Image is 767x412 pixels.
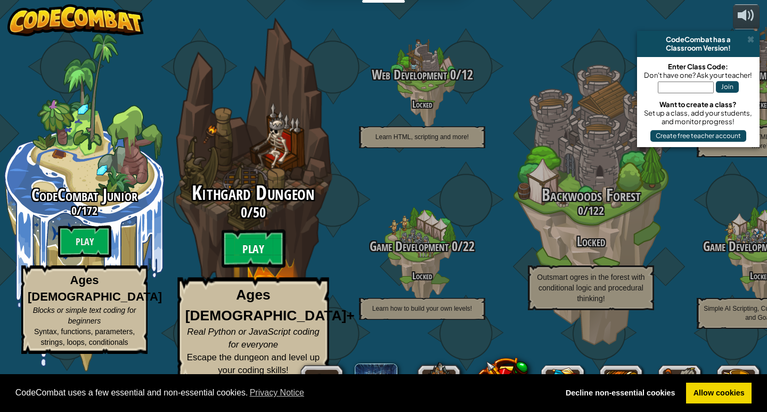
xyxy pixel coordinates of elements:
span: 122 [588,203,604,219]
span: 0 [578,203,583,219]
strong: Ages [DEMOGRAPHIC_DATA]+ [185,287,355,324]
h3: / [507,204,675,217]
span: Escape the dungeon and level up your coding skills! [187,352,320,375]
span: Kithgard Dungeon [192,179,314,207]
h3: Locked [507,235,675,249]
span: CodeCombat Junior [31,183,137,206]
span: Learn HTML, scripting and more! [376,133,469,141]
a: learn more about cookies [248,385,306,401]
img: CodeCombat - Learn how to code by playing a game [7,4,144,36]
span: Web Development [372,66,447,84]
btn: Play [222,230,285,268]
div: CodeCombat has a [641,35,755,44]
span: 12 [461,66,473,84]
span: 0 [447,66,456,84]
div: Enter Class Code: [642,62,754,71]
button: Join [716,81,739,93]
a: deny cookies [558,383,682,404]
strong: Ages [DEMOGRAPHIC_DATA] [28,273,162,303]
h4: Locked [338,271,507,281]
h3: / [338,239,507,254]
span: Learn how to build your own levels! [372,305,472,312]
h4: Locked [338,99,507,109]
div: Classroom Version! [641,44,755,52]
span: 0 [448,237,458,255]
a: allow cookies [686,383,752,404]
button: Adjust volume [733,4,760,29]
span: 0 [241,203,247,222]
h3: / [152,205,354,220]
div: Set up a class, add your students, and monitor progress! [642,109,754,126]
span: Real Python or JavaScript coding for everyone [187,327,319,350]
btn: Play [58,225,111,257]
span: 50 [253,203,266,222]
span: 22 [463,237,475,255]
span: Outsmart ogres in the forest with conditional logic and procedural thinking! [537,273,644,303]
button: Create free teacher account [650,130,746,142]
span: CodeCombat uses a few essential and non-essential cookies. [15,385,550,401]
span: 0 [71,203,77,219]
div: Want to create a class? [642,100,754,109]
span: Game Development [370,237,448,255]
span: Syntax, functions, parameters, strings, loops, conditionals [34,327,135,346]
div: Don't have one? Ask your teacher! [642,71,754,79]
span: 172 [81,203,97,219]
span: Backwoods Forest [542,183,641,206]
h3: / [338,68,507,82]
span: Blocks or simple text coding for beginners [33,306,136,325]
